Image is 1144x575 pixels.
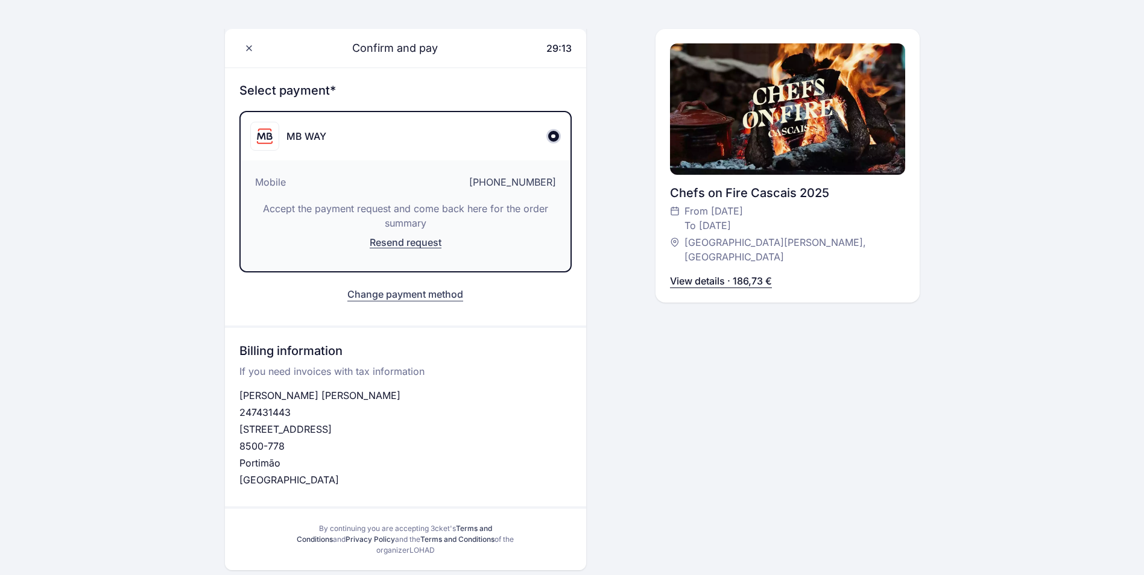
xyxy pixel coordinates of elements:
[286,129,326,143] div: MB WAY
[292,523,519,556] div: By continuing you are accepting 3cket's and and the of the organizer
[409,545,435,555] span: LOHAD
[370,236,441,248] span: Resend request
[255,201,556,230] p: Accept the payment request and come back here for the order summary
[546,42,572,54] span: 29:13
[239,342,572,364] h3: Billing information
[469,175,556,189] span: [PHONE_NUMBER]
[239,473,572,487] p: [GEOGRAPHIC_DATA]
[338,40,438,57] span: Confirm and pay
[670,184,905,201] div: Chefs on Fire Cascais 2025
[255,175,286,189] span: Mobile
[347,287,463,301] button: Change payment method
[684,204,743,233] span: From [DATE] To [DATE]
[420,535,495,544] a: Terms and Conditions
[239,82,572,99] h3: Select payment*
[239,405,572,419] p: 247431443
[239,439,572,453] p: 8500-778
[239,456,572,470] p: Portimão
[239,388,572,403] p: [PERSON_NAME] [PERSON_NAME]
[239,364,572,388] p: If you need invoices with tax information
[255,235,556,257] button: Resend request
[346,535,395,544] a: Privacy Policy
[670,274,772,288] p: View details · 186,73 €
[684,235,893,264] span: [GEOGRAPHIC_DATA][PERSON_NAME], [GEOGRAPHIC_DATA]
[239,422,572,436] p: [STREET_ADDRESS]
